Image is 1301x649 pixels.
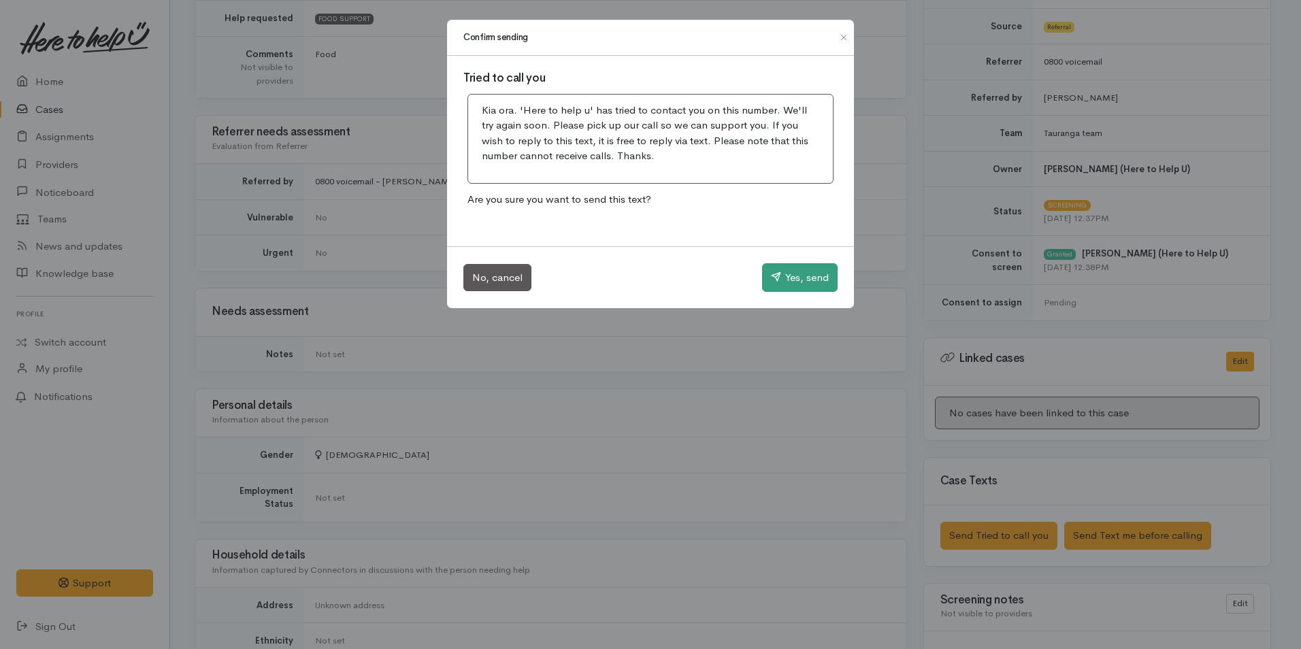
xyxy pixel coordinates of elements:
[463,72,838,85] h3: Tried to call you
[463,188,838,212] p: Are you sure you want to send this text?
[762,263,838,292] button: Yes, send
[482,103,819,164] p: Kia ora. 'Here to help u' has tried to contact you on this number. We'll try again soon. Please p...
[463,264,531,292] button: No, cancel
[463,31,528,44] h1: Confirm sending
[833,29,855,46] button: Close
